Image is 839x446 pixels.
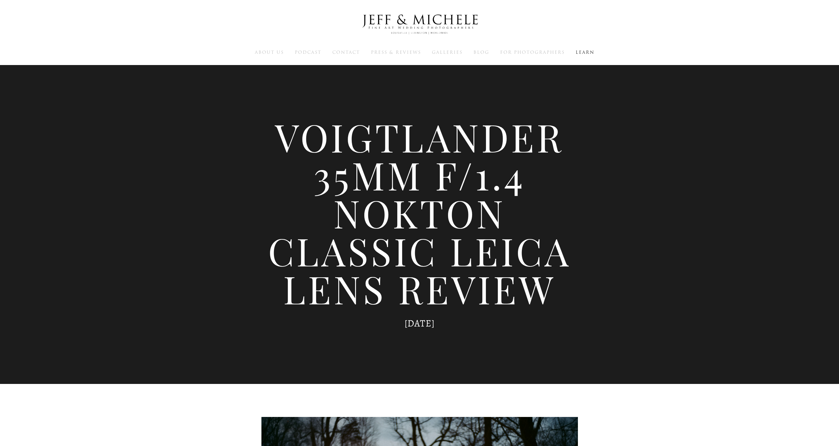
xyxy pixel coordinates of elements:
[354,8,486,41] img: Louisville Wedding Photographers - Jeff & Michele Wedding Photographers
[261,118,578,308] h1: Voigtlander 35mm f/1.4 Nokton Classic Leica Lens Review
[500,49,565,55] a: For Photographers
[405,317,435,330] time: [DATE]
[332,49,360,55] a: Contact
[371,49,421,55] a: Press & Reviews
[576,49,594,55] a: Learn
[432,49,463,55] a: Galleries
[473,49,489,55] a: Blog
[295,49,321,55] a: Podcast
[255,49,284,55] a: About Us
